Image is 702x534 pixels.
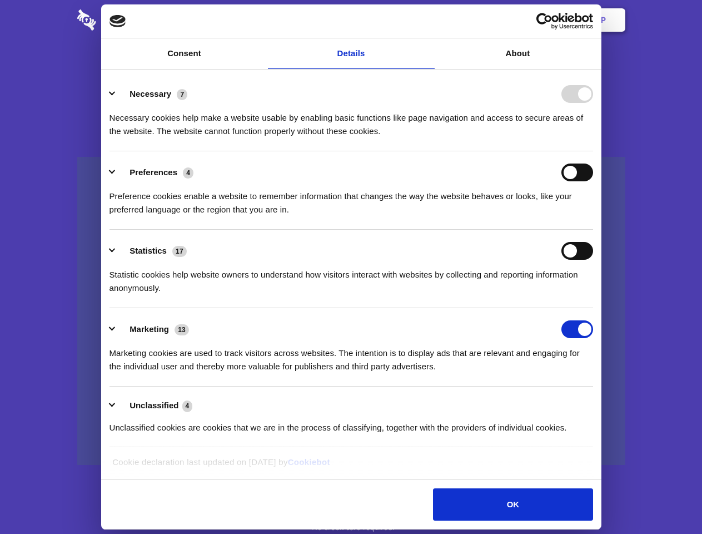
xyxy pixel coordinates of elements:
a: Details [268,38,435,69]
h4: Auto-redaction of sensitive data, encrypted data sharing and self-destructing private chats. Shar... [77,101,625,138]
div: Preference cookies enable a website to remember information that changes the way the website beha... [109,181,593,216]
span: 4 [183,167,193,179]
span: 13 [175,324,189,335]
iframe: Drift Widget Chat Controller [646,478,689,521]
label: Necessary [130,89,171,98]
div: Necessary cookies help make a website usable by enabling basic functions like page navigation and... [109,103,593,138]
img: logo [109,15,126,27]
button: Unclassified (4) [109,399,200,413]
button: Necessary (7) [109,85,195,103]
button: Preferences (4) [109,164,201,181]
a: Consent [101,38,268,69]
div: Cookie declaration last updated on [DATE] by [104,456,598,477]
h1: Eliminate Slack Data Loss. [77,50,625,90]
div: Statistic cookies help website owners to understand how visitors interact with websites by collec... [109,260,593,295]
div: Unclassified cookies are cookies that we are in the process of classifying, together with the pro... [109,413,593,434]
a: Pricing [326,3,375,37]
button: Marketing (13) [109,320,196,338]
span: 17 [172,246,187,257]
span: 4 [182,400,193,412]
a: Login [504,3,552,37]
button: Statistics (17) [109,242,194,260]
img: logo-wordmark-white-trans-d4663122ce5f474addd5e946df7df03e33cb6a1c49d2221995e7729f52c070b2.svg [77,9,172,31]
a: Usercentrics Cookiebot - opens in a new window [496,13,593,29]
label: Marketing [130,324,169,334]
label: Statistics [130,246,167,255]
a: Wistia video thumbnail [77,157,625,466]
button: OK [433,488,593,521]
div: Marketing cookies are used to track visitors across websites. The intention is to display ads tha... [109,338,593,373]
a: Contact [451,3,502,37]
span: 7 [177,89,187,100]
a: About [435,38,601,69]
a: Cookiebot [288,457,330,467]
label: Preferences [130,167,177,177]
